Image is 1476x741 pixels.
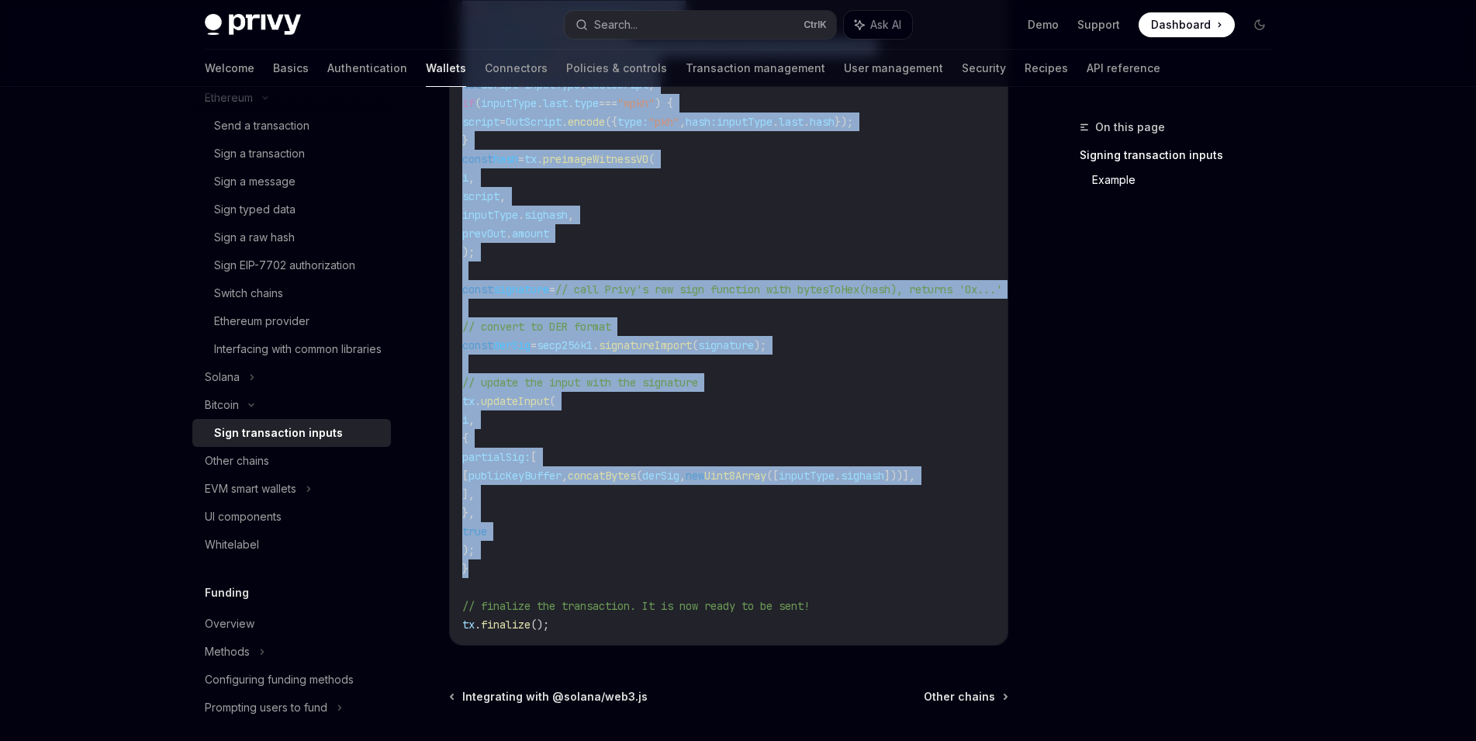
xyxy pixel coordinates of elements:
a: Send a transaction [192,112,391,140]
span: last [779,115,804,129]
a: Welcome [205,50,254,87]
span: }); [835,115,853,129]
button: Search...CtrlK [565,11,836,39]
button: Toggle dark mode [1247,12,1272,37]
span: ); [462,245,475,259]
span: . [537,152,543,166]
div: Bitcoin [205,396,239,414]
span: inputType [462,208,518,222]
span: hash [493,152,518,166]
span: }, [462,506,475,520]
span: = [531,338,537,352]
span: ); [754,338,766,352]
a: User management [844,50,943,87]
div: Whitelabel [205,535,259,554]
span: (); [531,618,549,632]
span: hash [810,115,835,129]
span: = [499,115,506,129]
span: new [686,469,704,483]
div: Sign EIP-7702 authorization [214,256,355,275]
span: . [537,96,543,110]
span: . [568,96,574,110]
a: Demo [1028,17,1059,33]
span: ( [692,338,698,352]
div: Ethereum provider [214,312,309,331]
h5: Funding [205,583,249,602]
span: sighash [524,208,568,222]
span: . [804,115,810,129]
span: // update the input with the signature [462,376,698,390]
span: signature [698,338,754,352]
span: ({ [605,115,617,129]
div: Prompting users to fund [205,698,327,717]
div: Sign a raw hash [214,228,295,247]
span: inputType [717,115,773,129]
a: Other chains [192,447,391,475]
span: type [574,96,599,110]
a: UI components [192,503,391,531]
div: Other chains [205,452,269,470]
span: ) { [655,96,673,110]
span: , [679,469,686,483]
a: Whitelabel [192,531,391,559]
a: Support [1077,17,1120,33]
a: Wallets [426,50,466,87]
a: Connectors [485,50,548,87]
span: sighash [841,469,884,483]
span: i [462,413,468,427]
span: . [506,227,512,241]
span: inputType [481,96,537,110]
span: Other chains [924,689,995,705]
span: amount [512,227,549,241]
div: EVM smart wallets [205,480,296,498]
span: . [475,394,481,408]
span: updateInput [481,394,549,408]
div: Search... [594,16,638,34]
span: encode [568,115,605,129]
span: [ [531,450,537,464]
span: Ask AI [870,17,901,33]
span: ], [462,487,475,501]
span: ); [462,543,475,557]
span: inputType [779,469,835,483]
span: . [475,618,481,632]
a: Overview [192,610,391,638]
span: . [593,338,599,352]
a: Sign a transaction [192,140,391,168]
span: . [518,208,524,222]
span: "pkh" [648,115,679,129]
a: Transaction management [686,50,825,87]
div: Solana [205,368,240,386]
a: Dashboard [1139,12,1235,37]
a: Basics [273,50,309,87]
span: preimageWitnessV0 [543,152,648,166]
a: Authentication [327,50,407,87]
span: Ctrl K [804,19,827,31]
a: Integrating with @solana/web3.js [451,689,648,705]
a: Security [962,50,1006,87]
span: ( [636,469,642,483]
div: Configuring funding methods [205,670,354,689]
span: tx [524,152,537,166]
a: Policies & controls [566,50,667,87]
span: ( [549,394,555,408]
span: { [462,431,468,445]
span: , [499,189,506,203]
div: Overview [205,615,254,633]
span: derSig [493,338,531,352]
span: type: [617,115,648,129]
a: Sign a raw hash [192,223,391,251]
span: Uint8Array [704,469,766,483]
a: API reference [1087,50,1160,87]
a: Interfacing with common libraries [192,335,391,363]
span: ( [648,152,655,166]
span: , [468,413,475,427]
a: Sign EIP-7702 authorization [192,251,391,279]
span: // finalize the transaction. It is now ready to be sent! [462,599,810,613]
span: } [462,562,468,576]
span: // call Privy's raw sign function with bytesToHex(hash), returns '0x...' [555,282,1002,296]
span: tx [462,394,475,408]
span: concatBytes [568,469,636,483]
span: true [462,525,487,538]
a: Sign transaction inputs [192,419,391,447]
